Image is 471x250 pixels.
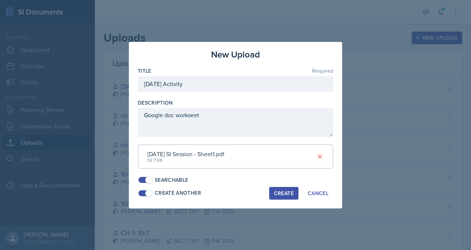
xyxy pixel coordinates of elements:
input: Enter title [138,76,333,92]
div: [DATE] SI Session - Sheet1.pdf [147,149,224,158]
div: Searchable [155,176,188,184]
div: Create [274,190,294,196]
div: 52.7 KB [147,157,224,164]
div: Create Another [155,189,201,197]
span: Required [312,68,333,73]
div: Cancel [308,190,328,196]
label: Description [138,99,173,106]
button: Cancel [303,187,333,200]
button: Create [269,187,298,200]
h3: New Upload [211,48,260,61]
label: Title [138,67,151,75]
